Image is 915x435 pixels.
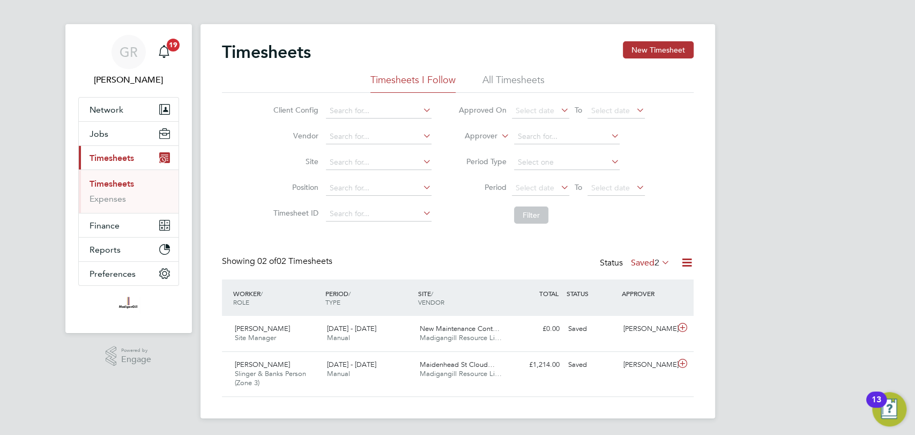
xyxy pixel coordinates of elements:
[116,297,140,314] img: madigangill-logo-retina.png
[449,131,497,142] label: Approver
[415,284,508,312] div: SITE
[79,238,178,261] button: Reports
[571,180,585,194] span: To
[571,103,585,117] span: To
[65,24,192,333] nav: Main navigation
[78,297,179,314] a: Go to home page
[872,392,906,426] button: Open Resource Center, 13 new notifications
[235,369,306,387] span: Slinger & Banks Person (Zone 3)
[600,256,672,271] div: Status
[78,35,179,86] a: GR[PERSON_NAME]
[348,289,351,298] span: /
[257,256,332,267] span: 02 Timesheets
[257,256,277,267] span: 02 of
[121,355,151,364] span: Engage
[420,360,495,369] span: Maidenhead St Cloud…
[458,157,507,166] label: Period Type
[458,182,507,192] label: Period
[431,289,433,298] span: /
[539,289,559,298] span: TOTAL
[270,131,318,141] label: Vendor
[78,73,179,86] span: Goncalo Rodrigues
[270,105,318,115] label: Client Config
[326,207,432,222] input: Search for...
[420,324,500,333] span: New Maintenance Cont…
[564,356,620,374] div: Saved
[79,146,178,169] button: Timesheets
[514,155,620,170] input: Select one
[90,179,134,189] a: Timesheets
[325,298,340,306] span: TYPE
[564,320,620,338] div: Saved
[420,369,502,378] span: Madigangill Resource Li…
[90,129,108,139] span: Jobs
[327,333,350,342] span: Manual
[235,360,290,369] span: [PERSON_NAME]
[90,153,134,163] span: Timesheets
[79,262,178,285] button: Preferences
[222,41,311,63] h2: Timesheets
[420,333,502,342] span: Madigangill Resource Li…
[79,98,178,121] button: Network
[79,169,178,213] div: Timesheets
[120,45,138,59] span: GR
[623,41,694,58] button: New Timesheet
[106,346,151,366] a: Powered byEngage
[482,73,545,93] li: All Timesheets
[327,324,376,333] span: [DATE] - [DATE]
[326,181,432,196] input: Search for...
[619,320,675,338] div: [PERSON_NAME]
[619,284,675,303] div: APPROVER
[458,105,507,115] label: Approved On
[508,356,564,374] div: £1,214.00
[323,284,415,312] div: PERIOD
[79,122,178,145] button: Jobs
[261,289,263,298] span: /
[872,400,881,414] div: 13
[516,106,554,115] span: Select date
[591,106,630,115] span: Select date
[514,129,620,144] input: Search for...
[90,269,136,279] span: Preferences
[270,208,318,218] label: Timesheet ID
[619,356,675,374] div: [PERSON_NAME]
[508,320,564,338] div: £0.00
[90,245,121,255] span: Reports
[233,298,249,306] span: ROLE
[326,104,432,119] input: Search for...
[418,298,444,306] span: VENDOR
[90,220,120,231] span: Finance
[90,194,126,204] a: Expenses
[370,73,456,93] li: Timesheets I Follow
[270,182,318,192] label: Position
[327,369,350,378] span: Manual
[121,346,151,355] span: Powered by
[327,360,376,369] span: [DATE] - [DATE]
[564,284,620,303] div: STATUS
[167,39,180,51] span: 19
[230,284,323,312] div: WORKER
[235,333,276,342] span: Site Manager
[591,183,630,193] span: Select date
[222,256,334,267] div: Showing
[79,213,178,237] button: Finance
[514,207,548,224] button: Filter
[153,35,175,69] a: 19
[90,105,123,115] span: Network
[270,157,318,166] label: Site
[235,324,290,333] span: [PERSON_NAME]
[631,257,670,268] label: Saved
[326,129,432,144] input: Search for...
[326,155,432,170] input: Search for...
[516,183,554,193] span: Select date
[654,257,659,268] span: 2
